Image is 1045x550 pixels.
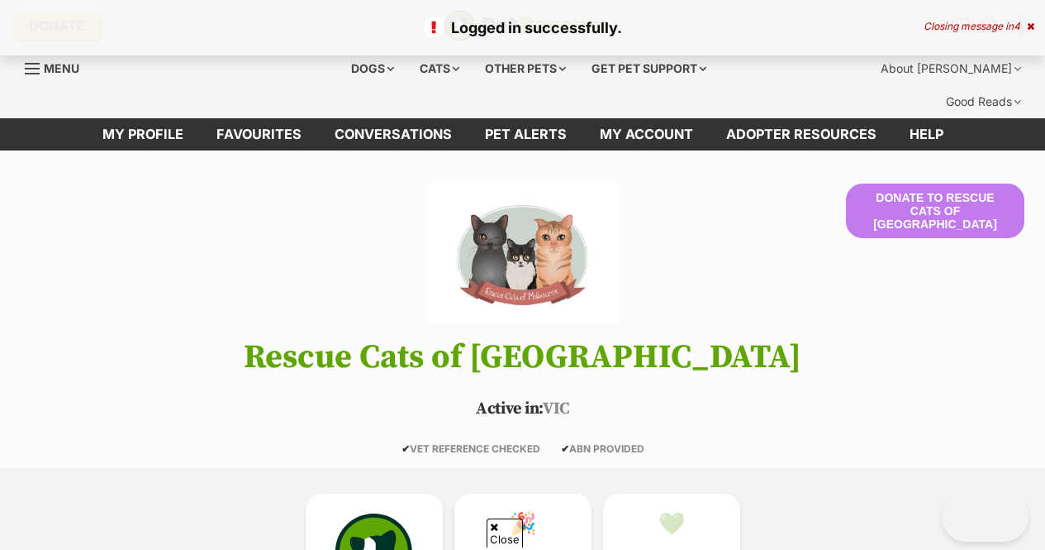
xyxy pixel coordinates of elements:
div: 💚 [658,511,685,536]
span: VET REFERENCE CHECKED [401,442,540,455]
img: Rescue Cats of Melbourne [428,184,616,324]
div: Dogs [340,52,406,85]
a: My account [583,118,710,151]
a: Pet alerts [468,118,583,151]
a: Adopter resources [710,118,893,151]
a: Help [893,118,960,151]
a: conversations [318,118,468,151]
span: Menu [44,61,79,75]
icon: ✔ [561,442,569,455]
div: About [PERSON_NAME] [869,52,1033,85]
div: Good Reads [934,85,1033,118]
icon: ✔ [401,442,410,455]
span: ABN PROVIDED [561,442,644,455]
iframe: Help Scout Beacon - Open [942,492,1028,542]
span: Active in: [476,399,543,419]
div: Get pet support [580,52,718,85]
div: 🎉 [510,511,536,536]
button: Donate to Rescue Cats of [GEOGRAPHIC_DATA] [846,184,1024,238]
div: Other pets [473,52,577,85]
a: Favourites [200,118,318,151]
div: Cats [408,52,471,85]
a: My profile [86,118,200,151]
a: Menu [25,52,91,82]
span: Close [487,519,523,548]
